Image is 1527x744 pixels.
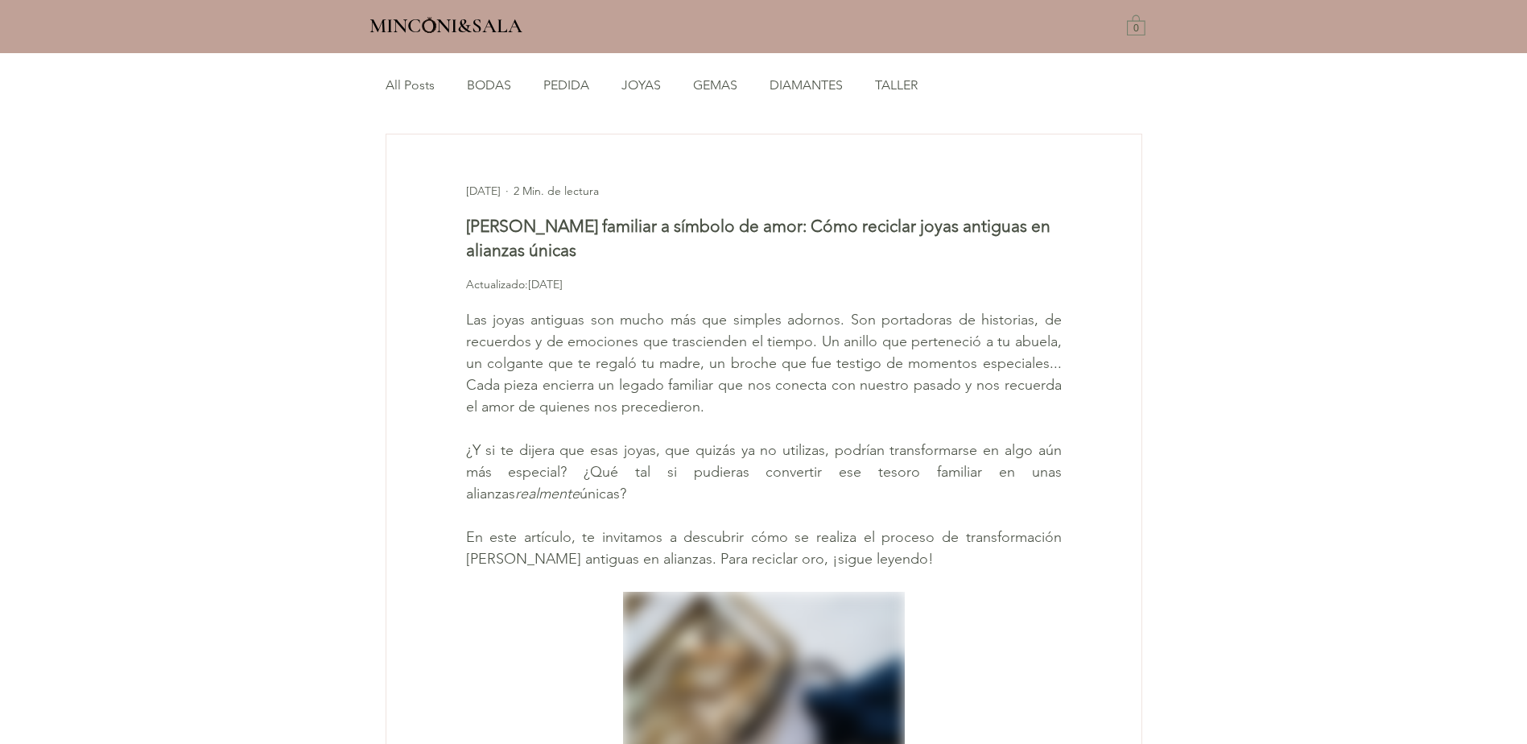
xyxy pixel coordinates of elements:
[369,14,522,38] span: MINCONI&SALA
[1127,14,1145,35] a: Carrito con 0 ítems
[369,10,522,37] a: MINCONI&SALA
[423,17,436,33] img: Minconi Sala
[875,76,918,94] a: TALLER
[770,76,843,94] a: DIAMANTES
[528,277,563,291] span: 19 feb
[693,76,737,94] a: GEMAS
[621,76,661,94] a: JOYAS
[466,441,1066,502] span: ¿Y si te dijera que esas joyas, que quizás ya no utilizas, podrían transformarse en algo aún más ...
[515,485,580,502] span: realmente
[466,214,1062,262] h1: [PERSON_NAME] familiar a símbolo de amor: Cómo reciclar joyas antiguas en alianzas únicas
[467,76,511,94] a: BODAS
[466,528,1066,568] span: En este artículo, te invitamos a descubrir cómo se realiza el proceso de transformación [PERSON_N...
[514,184,599,198] span: 2 Min. de lectura
[543,76,589,94] a: PEDIDA
[386,76,435,94] a: All Posts
[466,311,1066,415] span: Las joyas antiguas son mucho más que simples adornos. Son portadoras de historias, de recuerdos y...
[466,276,1062,293] p: Actualizado:
[1133,23,1139,35] text: 0
[466,184,501,198] span: 4 feb
[580,485,626,502] span: únicas?
[383,53,1129,118] nav: Blog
